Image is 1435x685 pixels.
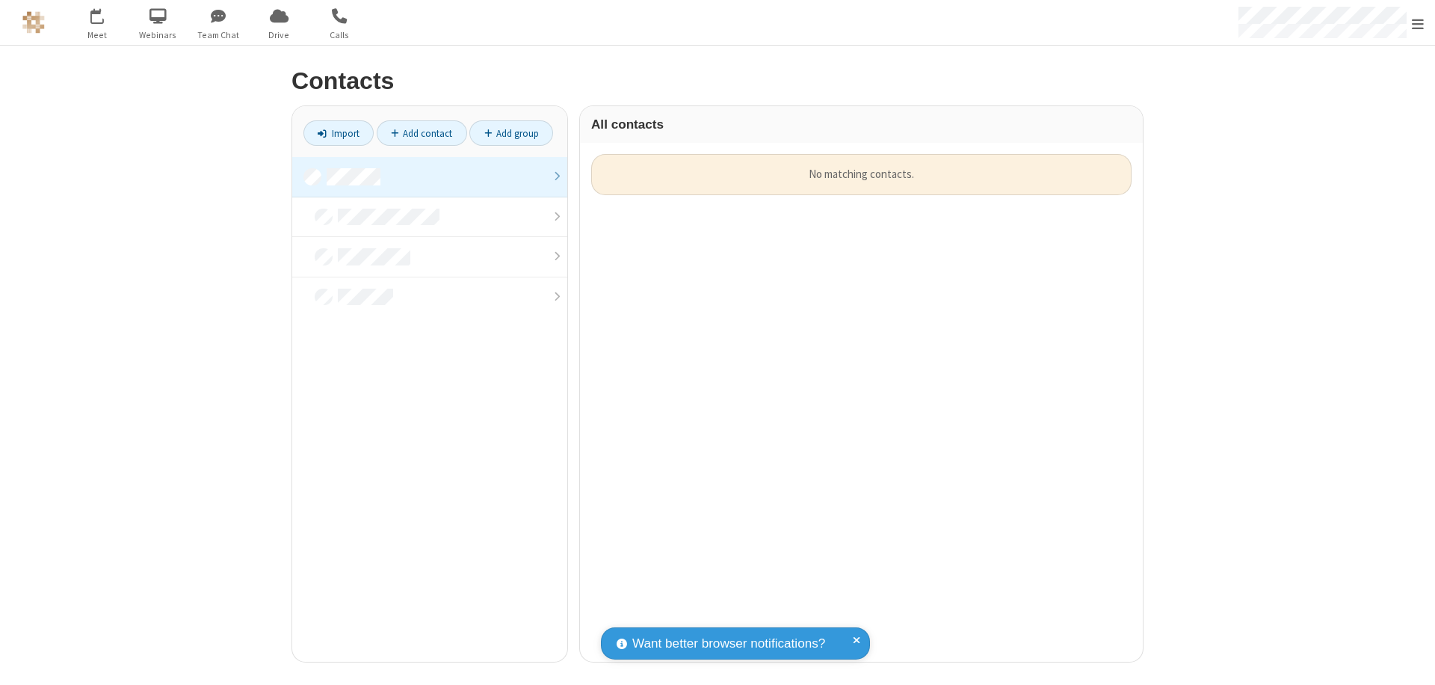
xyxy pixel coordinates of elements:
[591,117,1132,132] h3: All contacts
[22,11,45,34] img: QA Selenium DO NOT DELETE OR CHANGE
[191,28,247,42] span: Team Chat
[632,634,825,654] span: Want better browser notifications?
[291,68,1144,94] h2: Contacts
[303,120,374,146] a: Import
[580,143,1143,662] div: grid
[469,120,553,146] a: Add group
[101,8,111,19] div: 9
[591,154,1132,195] div: No matching contacts.
[251,28,307,42] span: Drive
[130,28,186,42] span: Webinars
[70,28,126,42] span: Meet
[377,120,467,146] a: Add contact
[312,28,368,42] span: Calls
